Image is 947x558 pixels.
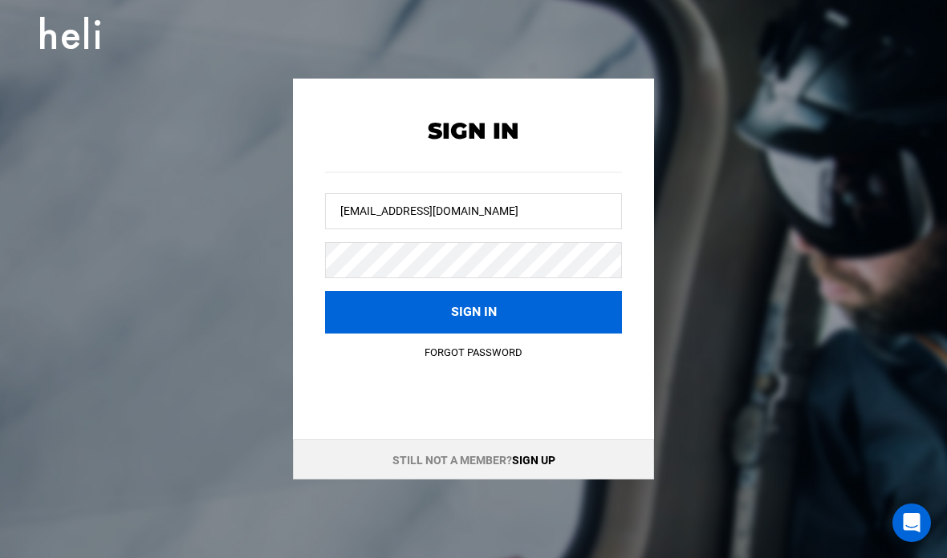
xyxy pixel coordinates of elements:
[512,454,555,467] a: Sign up
[425,346,522,358] a: Forgot Password
[325,193,622,229] input: Username
[892,503,931,542] div: Open Intercom Messenger
[293,439,654,479] div: Still not a member?
[325,119,622,144] h2: Sign In
[325,291,622,334] button: Sign in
